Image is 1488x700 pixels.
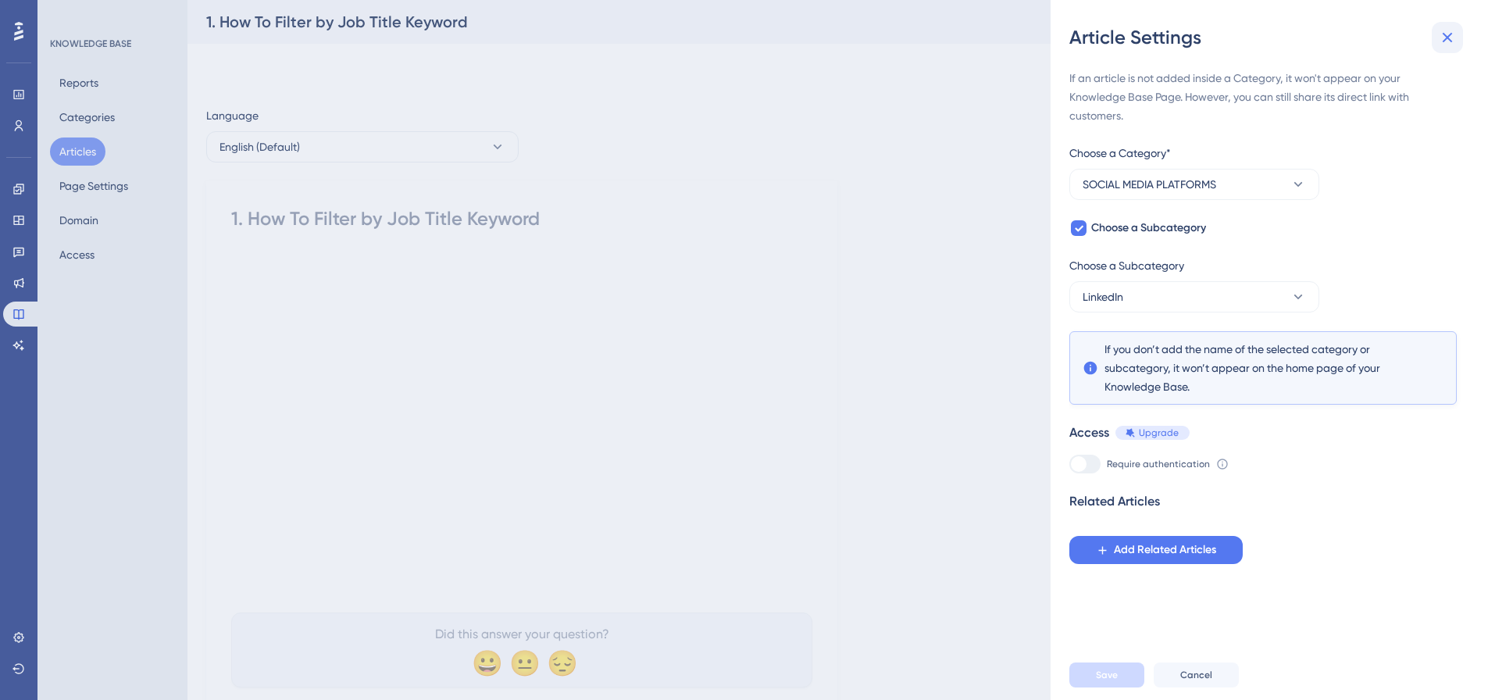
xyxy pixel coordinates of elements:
[1096,669,1118,681] span: Save
[1069,25,1469,50] div: Article Settings
[1069,662,1144,687] button: Save
[1114,541,1216,559] span: Add Related Articles
[1091,219,1206,237] span: Choose a Subcategory
[1083,287,1123,306] span: LinkedIn
[1139,427,1179,439] span: Upgrade
[1083,175,1216,194] span: SOCIAL MEDIA PLATFORMS
[1069,169,1319,200] button: SOCIAL MEDIA PLATFORMS
[1107,458,1210,470] span: Require authentication
[1154,662,1239,687] button: Cancel
[1069,256,1184,275] span: Choose a Subcategory
[1069,536,1243,564] button: Add Related Articles
[1069,281,1319,312] button: LinkedIn
[1180,669,1212,681] span: Cancel
[1104,340,1422,396] span: If you don’t add the name of the selected category or subcategory, it won’t appear on the home pa...
[1069,423,1109,442] div: Access
[1069,69,1457,125] div: If an article is not added inside a Category, it won't appear on your Knowledge Base Page. Howeve...
[1069,144,1171,162] span: Choose a Category*
[1069,492,1160,511] div: Related Articles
